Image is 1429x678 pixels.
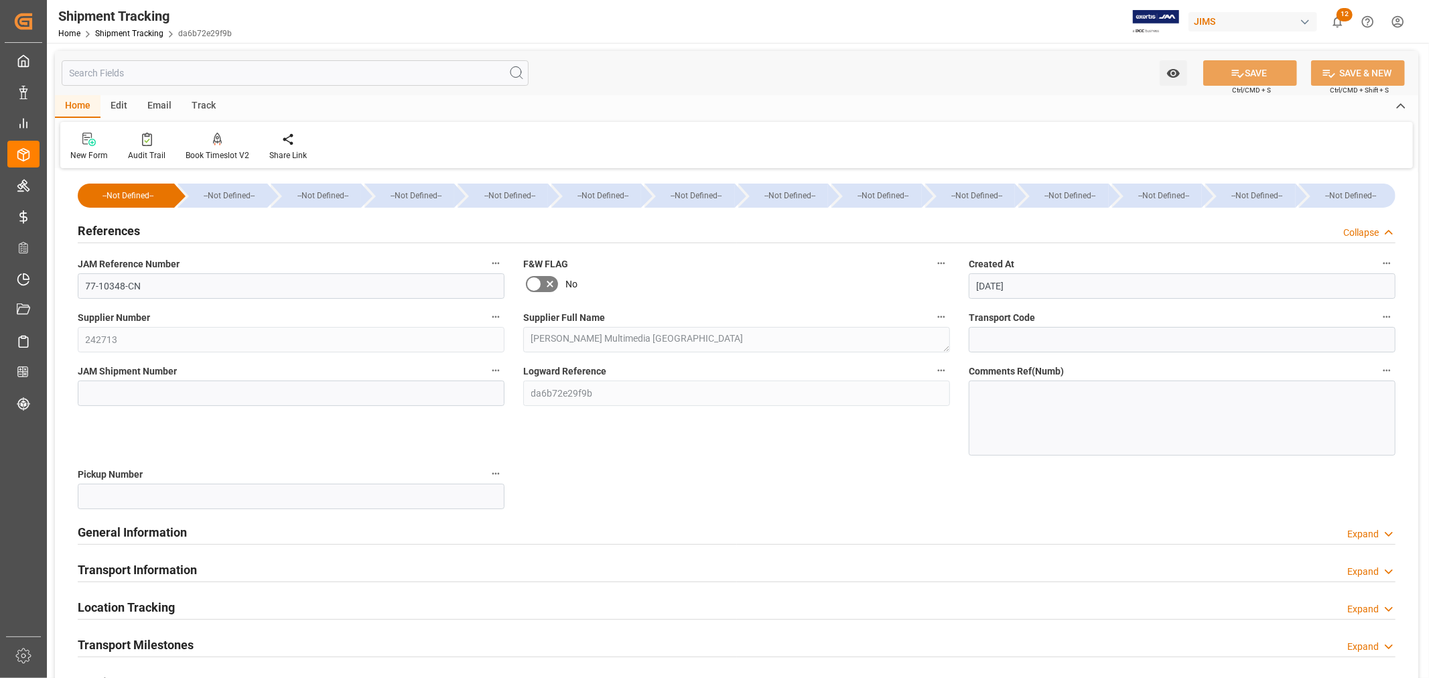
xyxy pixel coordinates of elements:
[1322,7,1353,37] button: show 12 new notifications
[269,149,307,161] div: Share Link
[78,523,187,541] h2: General Information
[1232,85,1271,95] span: Ctrl/CMD + S
[752,184,828,208] div: --Not Defined--
[78,257,180,271] span: JAM Reference Number
[91,184,165,208] div: --Not Defined--
[78,311,150,325] span: Supplier Number
[55,95,100,118] div: Home
[933,308,950,326] button: Supplier Full Name
[1330,85,1389,95] span: Ctrl/CMD + Shift + S
[1378,255,1396,272] button: Created At
[378,184,454,208] div: --Not Defined--
[78,561,197,579] h2: Transport Information
[738,184,828,208] div: --Not Defined--
[1188,9,1322,34] button: JIMS
[1347,527,1379,541] div: Expand
[933,255,950,272] button: F&W FLAG
[1205,184,1295,208] div: --Not Defined--
[1347,565,1379,579] div: Expand
[271,184,360,208] div: --Not Defined--
[128,149,165,161] div: Audit Trail
[1018,184,1108,208] div: --Not Defined--
[1347,640,1379,654] div: Expand
[137,95,182,118] div: Email
[1126,184,1202,208] div: --Not Defined--
[1299,184,1396,208] div: --Not Defined--
[1312,184,1389,208] div: --Not Defined--
[58,6,232,26] div: Shipment Tracking
[845,184,921,208] div: --Not Defined--
[487,362,504,379] button: JAM Shipment Number
[1378,362,1396,379] button: Comments Ref(Numb)
[62,60,529,86] input: Search Fields
[565,277,577,291] span: No
[644,184,734,208] div: --Not Defined--
[925,184,1015,208] div: --Not Defined--
[565,184,641,208] div: --Not Defined--
[487,465,504,482] button: Pickup Number
[78,598,175,616] h2: Location Tracking
[658,184,734,208] div: --Not Defined--
[1353,7,1383,37] button: Help Center
[969,273,1396,299] input: DD-MM-YYYY
[969,311,1035,325] span: Transport Code
[1133,10,1179,33] img: Exertis%20JAM%20-%20Email%20Logo.jpg_1722504956.jpg
[1347,602,1379,616] div: Expand
[458,184,547,208] div: --Not Defined--
[58,29,80,38] a: Home
[933,362,950,379] button: Logward Reference
[1311,60,1405,86] button: SAVE & NEW
[182,95,226,118] div: Track
[78,364,177,379] span: JAM Shipment Number
[831,184,921,208] div: --Not Defined--
[487,255,504,272] button: JAM Reference Number
[523,257,568,271] span: F&W FLAG
[95,29,163,38] a: Shipment Tracking
[186,149,249,161] div: Book Timeslot V2
[1378,308,1396,326] button: Transport Code
[78,468,143,482] span: Pickup Number
[284,184,360,208] div: --Not Defined--
[1203,60,1297,86] button: SAVE
[939,184,1015,208] div: --Not Defined--
[178,184,267,208] div: --Not Defined--
[523,311,605,325] span: Supplier Full Name
[78,184,174,208] div: --Not Defined--
[523,327,950,352] textarea: [PERSON_NAME] Multimedia [GEOGRAPHIC_DATA]
[364,184,454,208] div: --Not Defined--
[969,364,1064,379] span: Comments Ref(Numb)
[1032,184,1108,208] div: --Not Defined--
[191,184,267,208] div: --Not Defined--
[78,636,194,654] h2: Transport Milestones
[471,184,547,208] div: --Not Defined--
[1219,184,1295,208] div: --Not Defined--
[1112,184,1202,208] div: --Not Defined--
[523,364,606,379] span: Logward Reference
[100,95,137,118] div: Edit
[1337,8,1353,21] span: 12
[969,257,1014,271] span: Created At
[1160,60,1187,86] button: open menu
[487,308,504,326] button: Supplier Number
[551,184,641,208] div: --Not Defined--
[1343,226,1379,240] div: Collapse
[78,222,140,240] h2: References
[70,149,108,161] div: New Form
[1188,12,1317,31] div: JIMS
